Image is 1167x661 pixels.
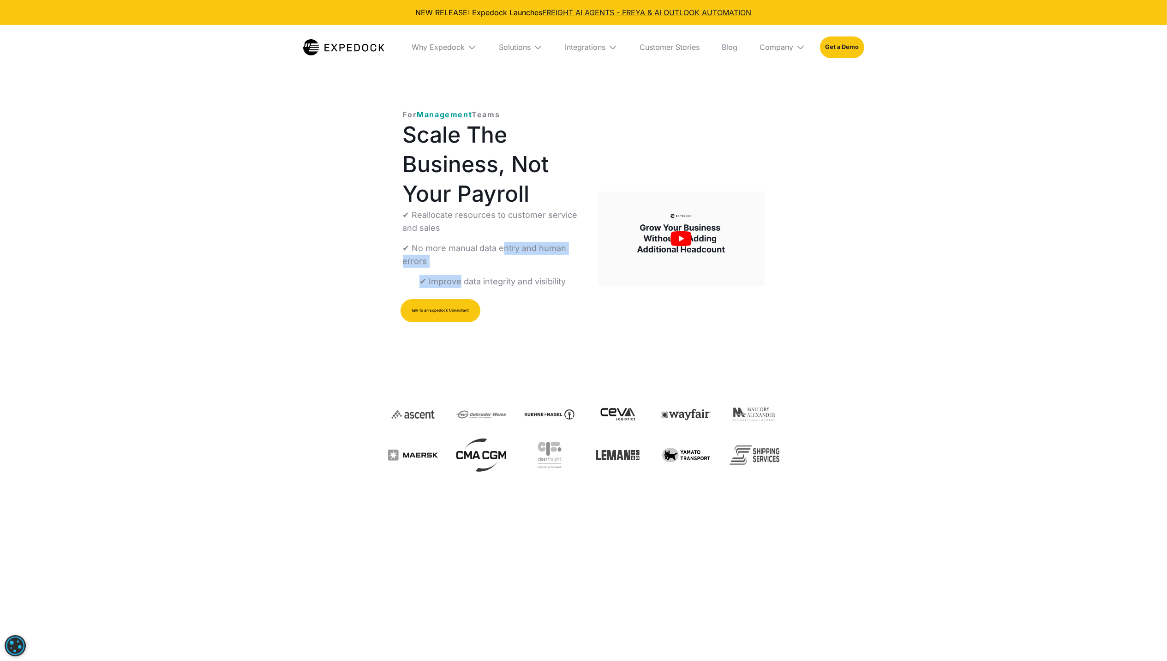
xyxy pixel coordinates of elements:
[404,25,484,69] div: Why Expedock
[565,42,605,52] div: Integrations
[403,242,583,268] p: ✔ No more manual data entry and human errors
[752,25,813,69] div: Company
[760,42,793,52] div: Company
[419,275,566,288] p: ✔ Improve data integrity and visibility
[714,25,745,69] a: Blog
[543,8,752,17] a: FREIGHT AI AGENTS - FREYA & AI OUTLOOK AUTOMATION
[820,36,864,58] a: Get a Demo
[412,42,465,52] div: Why Expedock
[491,25,550,69] div: Solutions
[401,299,480,322] a: Talk to an Expedock Consultant
[403,209,583,234] p: ✔ Reallocate resources to customer service and sales
[632,25,707,69] a: Customer Stories
[499,42,531,52] div: Solutions
[403,109,500,120] p: For Teams
[1121,617,1167,661] iframe: Chat Widget
[417,110,472,119] span: Management
[598,192,765,286] a: open lightbox
[403,120,583,209] h1: Scale The Business, Not Your Payroll
[7,7,1160,18] div: NEW RELEASE: Expedock Launches
[557,25,625,69] div: Integrations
